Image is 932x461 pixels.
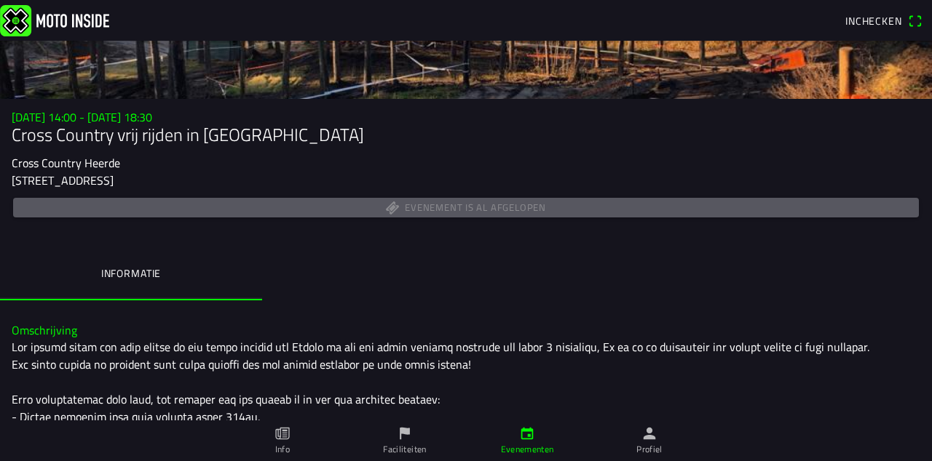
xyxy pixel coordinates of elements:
ion-text: Cross Country Heerde [12,154,120,172]
a: Incheckenqr scanner [838,8,929,33]
ion-label: Profiel [636,443,663,456]
h3: Omschrijving [12,324,920,337]
ion-icon: calendar [519,425,535,441]
ion-icon: flag [397,425,413,441]
h3: [DATE] 14:00 - [DATE] 18:30 [12,111,920,124]
ion-label: Info [275,443,290,456]
ion-label: Faciliteiten [383,443,426,456]
span: Inchecken [845,13,902,28]
ion-label: Informatie [101,265,161,281]
ion-label: Evenementen [501,443,554,456]
ion-icon: paper [275,425,291,441]
ion-text: [STREET_ADDRESS] [12,172,114,189]
h1: Cross Country vrij rijden in [GEOGRAPHIC_DATA] [12,124,920,145]
ion-icon: person [641,425,657,441]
